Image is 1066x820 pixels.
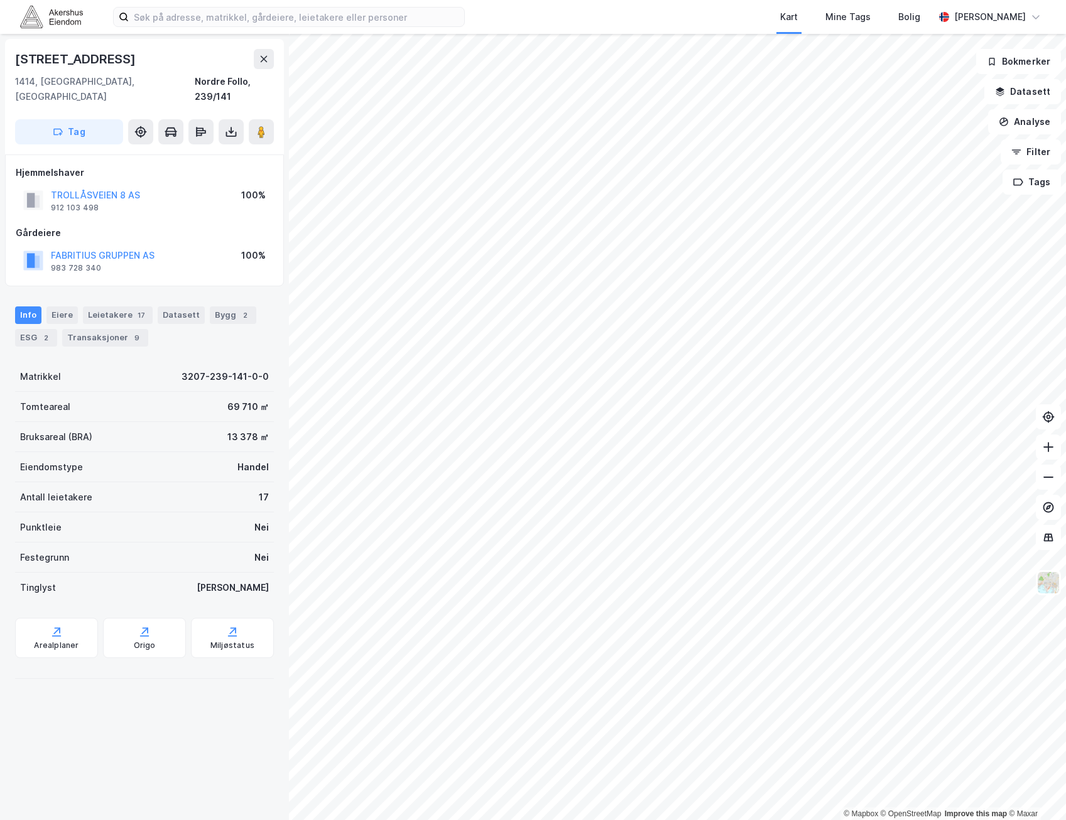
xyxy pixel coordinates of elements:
a: Improve this map [945,809,1007,818]
div: Eiere [46,306,78,324]
div: [PERSON_NAME] [954,9,1026,24]
div: Tomteareal [20,399,70,414]
img: akershus-eiendom-logo.9091f326c980b4bce74ccdd9f866810c.svg [20,6,83,28]
div: Kart [780,9,798,24]
button: Tag [15,119,123,144]
div: Datasett [158,306,205,324]
div: Origo [134,640,156,650]
a: OpenStreetMap [881,809,942,818]
div: Mine Tags [825,9,871,24]
div: Punktleie [20,520,62,535]
div: Bolig [898,9,920,24]
div: Matrikkel [20,369,61,384]
div: Nei [254,550,269,565]
a: Mapbox [844,809,878,818]
div: 69 710 ㎡ [227,399,269,414]
div: Festegrunn [20,550,69,565]
div: Nei [254,520,269,535]
div: 9 [131,332,143,344]
div: Arealplaner [34,640,79,650]
div: 100% [241,248,266,263]
div: 983 728 340 [51,263,101,273]
iframe: Chat Widget [1003,760,1066,820]
div: Hjemmelshaver [16,165,273,180]
div: Nordre Follo, 239/141 [195,74,274,104]
img: Z [1036,571,1060,595]
div: [STREET_ADDRESS] [15,49,138,69]
div: 1414, [GEOGRAPHIC_DATA], [GEOGRAPHIC_DATA] [15,74,195,104]
div: Handel [237,460,269,475]
div: 100% [241,188,266,203]
div: ESG [15,329,57,347]
div: Kontrollprogram for chat [1003,760,1066,820]
div: Gårdeiere [16,225,273,240]
div: Transaksjoner [62,329,148,347]
div: 13 378 ㎡ [227,429,269,445]
div: 17 [259,490,269,505]
input: Søk på adresse, matrikkel, gårdeiere, leietakere eller personer [129,8,464,26]
button: Tags [1003,170,1061,195]
div: 2 [239,309,251,321]
div: 3207-239-141-0-0 [182,369,269,384]
div: 2 [40,332,52,344]
button: Filter [1001,139,1061,165]
button: Bokmerker [976,49,1061,74]
div: Tinglyst [20,580,56,595]
button: Datasett [984,79,1061,104]
div: Bruksareal (BRA) [20,429,92,445]
div: Info [15,306,41,324]
div: 912 103 498 [51,203,99,213]
div: Antall leietakere [20,490,92,505]
div: 17 [135,309,148,321]
button: Analyse [988,109,1061,134]
div: Bygg [210,306,256,324]
div: [PERSON_NAME] [197,580,269,595]
div: Leietakere [83,306,153,324]
div: Eiendomstype [20,460,83,475]
div: Miljøstatus [210,640,254,650]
